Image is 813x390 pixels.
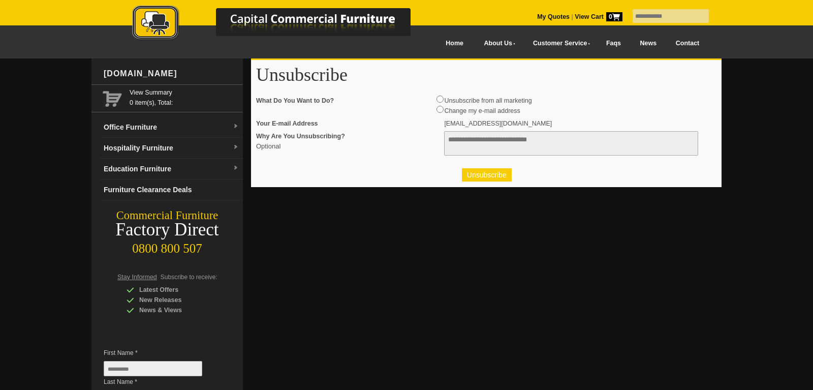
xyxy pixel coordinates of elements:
[473,32,522,55] a: About Us
[444,107,520,114] label: Change my e-mail address
[100,179,243,200] a: Furniture Clearance Deals
[256,141,439,152] span: Optional
[91,208,243,223] div: Commercial Furniture
[130,87,239,106] span: 0 item(s), Total:
[161,274,217,281] span: Subscribe to receive:
[436,96,444,103] input: What Do You Want to Do?
[104,361,202,376] input: First Name *
[104,5,460,45] a: Capital Commercial Furniture Logo
[100,58,243,89] div: [DOMAIN_NAME]
[606,12,622,21] span: 0
[256,131,439,141] span: Why Are You Unsubscribing?
[462,168,512,182] button: Unsubscribe
[91,236,243,256] div: 0800 800 507
[233,144,239,151] img: dropdown
[256,118,439,129] span: Your E-mail Address
[100,117,243,138] a: Office Furnituredropdown
[91,223,243,237] div: Factory Direct
[127,285,223,295] div: Latest Offers
[117,274,157,281] span: Stay Informed
[666,32,709,55] a: Contact
[130,87,239,98] a: View Summary
[631,32,666,55] a: News
[522,32,597,55] a: Customer Service
[444,131,698,156] textarea: Why Are You Unsubscribing?
[127,305,223,315] div: News & Views
[100,159,243,179] a: Education Furnituredropdown
[104,377,217,387] span: Last Name *
[575,13,622,20] strong: View Cart
[573,13,622,20] a: View Cart0
[444,97,531,104] label: Unsubscribe from all marketing
[256,65,727,84] h1: Unsubscribe
[597,32,631,55] a: Faqs
[104,5,460,42] img: Capital Commercial Furniture Logo
[100,138,243,159] a: Hospitality Furnituredropdown
[444,117,727,130] div: [EMAIL_ADDRESS][DOMAIN_NAME]
[233,165,239,171] img: dropdown
[436,106,444,113] input: What Do You Want to Do?
[233,124,239,130] img: dropdown
[127,295,223,305] div: New Releases
[537,13,570,20] a: My Quotes
[104,348,217,358] span: First Name *
[256,96,439,106] span: What Do You Want to Do?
